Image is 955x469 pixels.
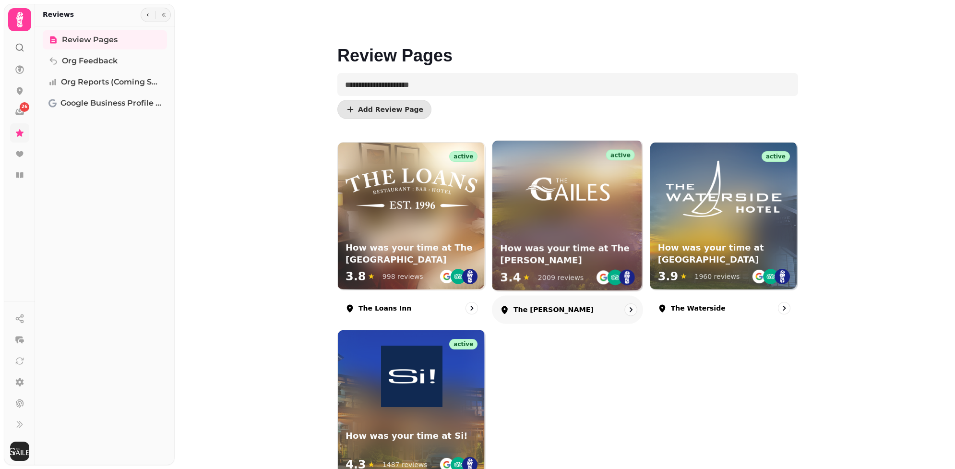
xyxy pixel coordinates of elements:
[346,168,477,208] img: How was your time at The Loans Inn
[449,151,477,162] div: active
[62,55,118,67] span: Org Feedback
[620,270,635,286] img: st.png
[10,102,29,121] a: 26
[60,97,161,109] span: Google Business Profile (Beta)
[513,305,594,314] p: The [PERSON_NAME]
[606,150,635,160] div: active
[449,339,477,349] div: active
[62,34,118,46] span: Review Pages
[608,270,623,286] img: ta-emblem@2x.png
[596,270,612,286] img: go-emblem@2x.png
[524,156,612,219] img: How was your time at The Gailes
[337,142,486,322] a: The Loans InnactiveHow was your time at The Loans InnHow was your time at The [GEOGRAPHIC_DATA]3....
[467,303,477,313] svg: go to
[752,269,767,284] img: go-emblem@2x.png
[451,269,466,284] img: ta-emblem@2x.png
[626,305,636,314] svg: go to
[763,269,778,284] img: ta-emblem@2x.png
[650,142,798,322] a: The WatersideactiveHow was your time at The WatersideHow was your time at [GEOGRAPHIC_DATA]3.9★19...
[43,94,167,113] a: Google Business Profile (Beta)
[346,269,366,284] span: 3.8
[8,442,31,461] button: User avatar
[658,242,790,266] h3: How was your time at [GEOGRAPHIC_DATA]
[779,303,789,313] svg: go to
[346,242,477,266] h3: How was your time at The [GEOGRAPHIC_DATA]
[43,30,167,49] a: Review Pages
[775,269,790,284] img: st.png
[501,270,521,286] span: 3.4
[43,72,167,92] a: Org Reports (coming soon)
[658,158,789,219] img: How was your time at The Waterside
[538,273,584,282] div: 2009 reviews
[523,272,530,283] span: ★
[382,272,423,281] div: 998 reviews
[22,104,28,110] span: 26
[462,269,477,284] img: st.png
[658,269,679,284] span: 3.9
[61,76,161,88] span: Org Reports (coming soon)
[439,269,454,284] img: go-emblem@2x.png
[358,303,411,313] p: The Loans Inn
[358,106,423,113] span: Add Review Page
[368,271,375,282] span: ★
[501,242,635,266] h3: How was your time at The [PERSON_NAME]
[10,442,29,461] img: User avatar
[337,100,431,119] button: Add Review Page
[492,140,644,324] a: The GailesactiveHow was your time at The GailesHow was your time at The [PERSON_NAME]3.4★2009 rev...
[35,26,175,465] nav: Tabs
[43,51,167,71] a: Org Feedback
[695,272,740,281] div: 1960 reviews
[680,271,687,282] span: ★
[762,151,790,162] div: active
[671,303,726,313] p: The Waterside
[43,10,74,19] h2: Reviews
[337,23,798,65] h1: Review Pages
[346,430,477,442] h3: How was your time at Si!
[381,346,442,407] img: How was your time at Si!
